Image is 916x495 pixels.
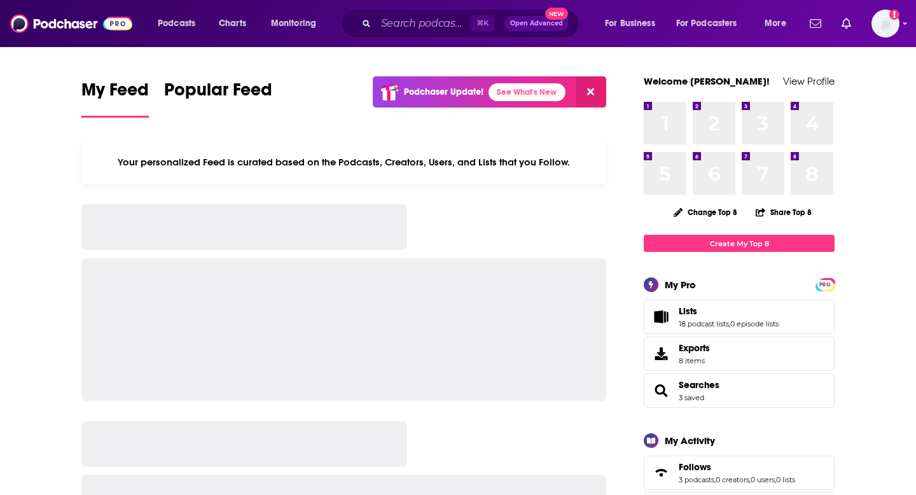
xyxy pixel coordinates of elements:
[805,13,826,34] a: Show notifications dropdown
[714,475,716,484] span: ,
[679,356,710,365] span: 8 items
[817,280,833,289] span: PRO
[751,475,775,484] a: 0 users
[871,10,899,38] span: Logged in as megcassidy
[775,475,776,484] span: ,
[644,456,835,490] span: Follows
[648,382,674,400] a: Searches
[776,475,795,484] a: 0 lists
[211,13,254,34] a: Charts
[149,13,212,34] button: open menu
[679,475,714,484] a: 3 podcasts
[471,15,494,32] span: ⌘ K
[81,79,149,118] a: My Feed
[644,373,835,408] span: Searches
[219,15,246,32] span: Charts
[648,464,674,482] a: Follows
[871,10,899,38] button: Show profile menu
[755,200,812,225] button: Share Top 8
[164,79,272,108] span: Popular Feed
[756,13,802,34] button: open menu
[644,300,835,334] span: Lists
[644,75,770,87] a: Welcome [PERSON_NAME]!
[679,379,719,391] a: Searches
[783,75,835,87] a: View Profile
[164,79,272,118] a: Popular Feed
[679,305,779,317] a: Lists
[353,9,592,38] div: Search podcasts, credits, & more...
[679,319,729,328] a: 18 podcast lists
[665,279,696,291] div: My Pro
[676,15,737,32] span: For Podcasters
[605,15,655,32] span: For Business
[489,83,566,101] a: See What's New
[404,87,483,97] p: Podchaser Update!
[679,461,711,473] span: Follows
[644,337,835,371] a: Exports
[749,475,751,484] span: ,
[730,319,779,328] a: 0 episode lists
[679,342,710,354] span: Exports
[679,305,697,317] span: Lists
[668,13,756,34] button: open menu
[648,345,674,363] span: Exports
[10,11,132,36] img: Podchaser - Follow, Share and Rate Podcasts
[817,279,833,289] a: PRO
[889,10,899,20] svg: Add a profile image
[644,235,835,252] a: Create My Top 8
[504,16,569,31] button: Open AdvancedNew
[262,13,333,34] button: open menu
[648,308,674,326] a: Lists
[81,141,606,184] div: Your personalized Feed is curated based on the Podcasts, Creators, Users, and Lists that you Follow.
[158,15,195,32] span: Podcasts
[729,319,730,328] span: ,
[271,15,316,32] span: Monitoring
[679,393,704,402] a: 3 saved
[765,15,786,32] span: More
[545,8,568,20] span: New
[666,204,745,220] button: Change Top 8
[376,13,471,34] input: Search podcasts, credits, & more...
[679,461,795,473] a: Follows
[81,79,149,108] span: My Feed
[596,13,671,34] button: open menu
[716,475,749,484] a: 0 creators
[871,10,899,38] img: User Profile
[510,20,563,27] span: Open Advanced
[665,435,715,447] div: My Activity
[836,13,856,34] a: Show notifications dropdown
